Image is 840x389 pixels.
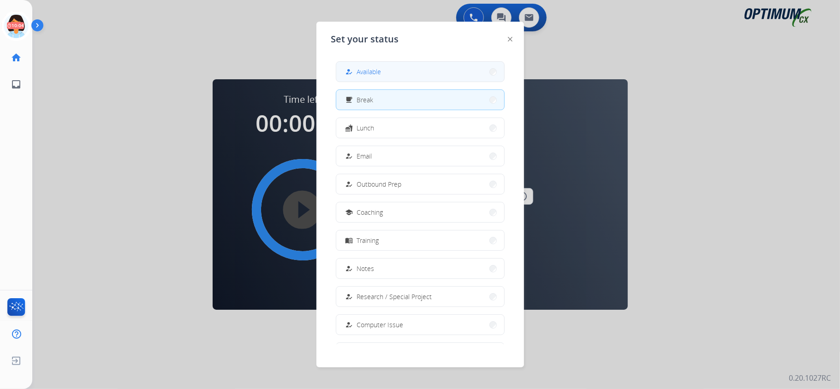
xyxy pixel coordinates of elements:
[345,124,353,132] mat-icon: fastfood
[789,372,831,383] p: 0.20.1027RC
[336,118,504,138] button: Lunch
[357,236,379,245] span: Training
[331,33,399,46] span: Set your status
[345,152,353,160] mat-icon: how_to_reg
[345,321,353,329] mat-icon: how_to_reg
[357,179,402,189] span: Outbound Prep
[336,62,504,82] button: Available
[345,293,353,301] mat-icon: how_to_reg
[336,259,504,278] button: Notes
[345,208,353,216] mat-icon: school
[357,207,383,217] span: Coaching
[357,292,432,301] span: Research / Special Project
[336,315,504,335] button: Computer Issue
[336,343,504,363] button: Internet Issue
[357,95,374,105] span: Break
[345,236,353,244] mat-icon: menu_book
[357,67,381,77] span: Available
[345,68,353,76] mat-icon: how_to_reg
[336,287,504,306] button: Research / Special Project
[336,202,504,222] button: Coaching
[508,37,512,41] img: close-button
[336,174,504,194] button: Outbound Prep
[336,146,504,166] button: Email
[345,96,353,104] mat-icon: free_breakfast
[357,151,372,161] span: Email
[11,52,22,63] mat-icon: home
[336,90,504,110] button: Break
[345,265,353,272] mat-icon: how_to_reg
[11,79,22,90] mat-icon: inbox
[357,123,375,133] span: Lunch
[345,180,353,188] mat-icon: how_to_reg
[357,320,404,330] span: Computer Issue
[336,230,504,250] button: Training
[357,264,375,273] span: Notes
